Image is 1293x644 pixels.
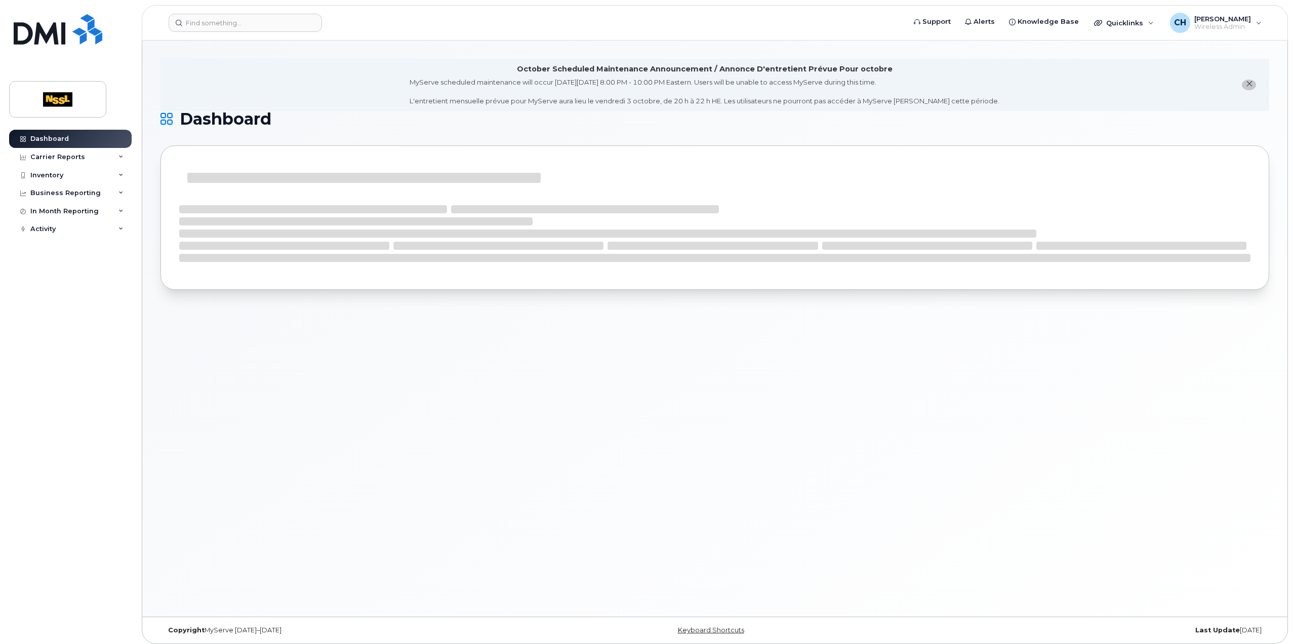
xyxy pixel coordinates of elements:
[168,626,205,634] strong: Copyright
[410,78,999,106] div: MyServe scheduled maintenance will occur [DATE][DATE] 8:00 PM - 10:00 PM Eastern. Users will be u...
[180,111,271,127] span: Dashboard
[1242,80,1256,90] button: close notification
[517,64,893,74] div: October Scheduled Maintenance Announcement / Annonce D'entretient Prévue Pour octobre
[900,626,1269,634] div: [DATE]
[1195,626,1240,634] strong: Last Update
[678,626,744,634] a: Keyboard Shortcuts
[160,626,530,634] div: MyServe [DATE]–[DATE]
